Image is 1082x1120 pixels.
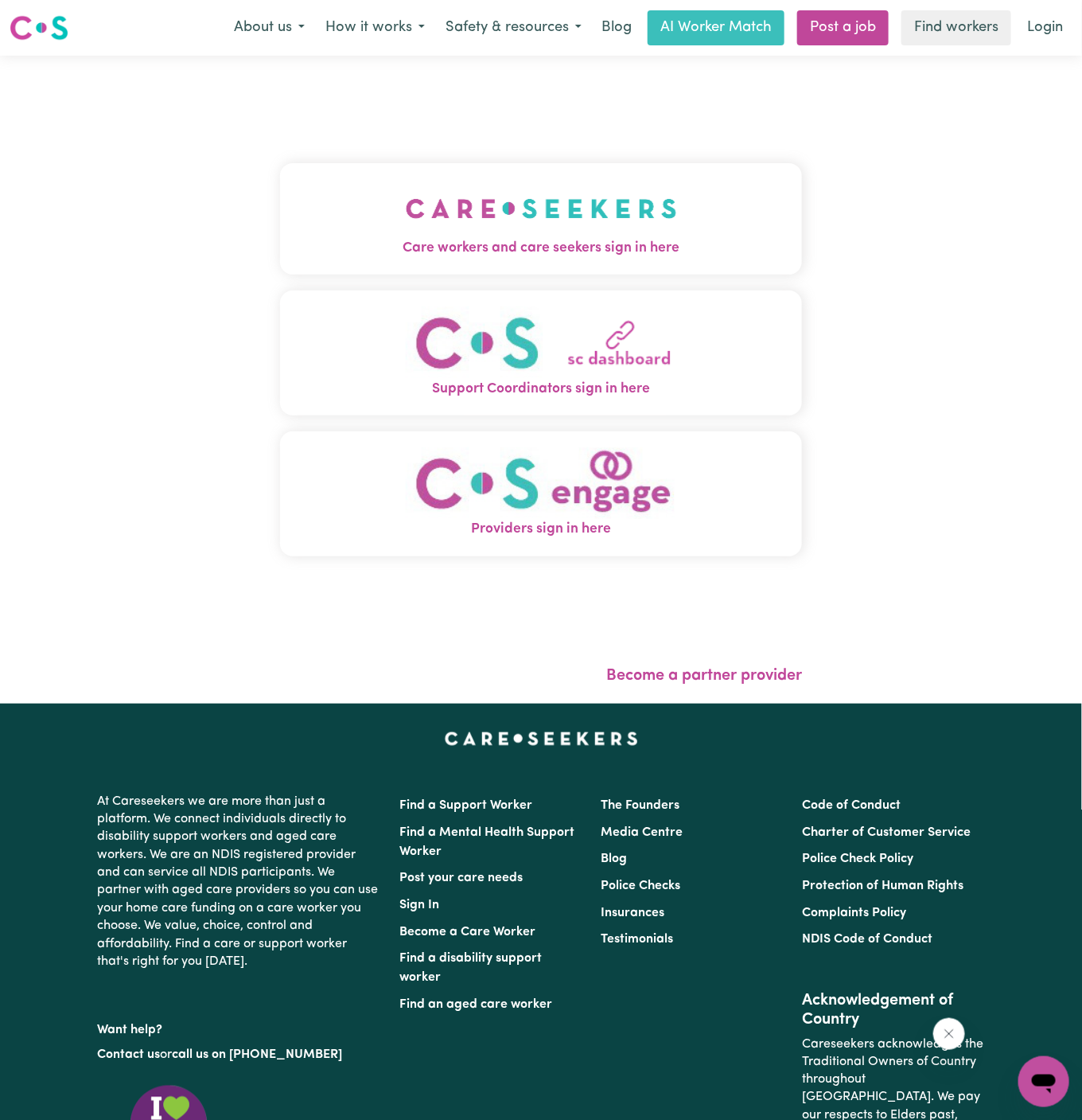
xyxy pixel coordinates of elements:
[10,11,96,24] span: Need any help?
[1018,10,1072,45] a: Login
[648,10,784,45] a: AI Worker Match
[803,880,964,892] a: Protection of Human Rights
[592,10,641,45] a: Blog
[803,907,907,919] a: Complaints Policy
[399,826,574,858] a: Find a Mental Health Support Worker
[172,1048,342,1061] a: call us on [PHONE_NUMBER]
[435,11,592,45] button: Safety & resources
[803,799,901,812] a: Code of Conduct
[803,853,914,865] a: Police Check Policy
[399,998,552,1011] a: Find an aged care worker
[445,732,638,745] a: Careseekers home page
[280,431,802,556] button: Providers sign in here
[601,799,679,812] a: The Founders
[97,786,380,978] p: At Careseekers we are more than just a platform. We connect individuals directly to disability su...
[97,1048,160,1061] a: Contact us
[399,872,523,884] a: Post your care needs
[606,668,802,684] a: Become a partner provider
[399,926,535,939] a: Become a Care Worker
[901,10,1011,45] a: Find workers
[601,880,680,892] a: Police Checks
[280,519,802,540] span: Providers sign in here
[601,826,683,839] a: Media Centre
[601,933,673,946] a: Testimonials
[280,291,802,416] button: Support Coordinators sign in here
[797,10,889,45] a: Post a job
[399,799,532,812] a: Find a Support Worker
[280,163,802,275] button: Care workers and care seekers sign in here
[280,238,802,259] span: Care workers and care seekers sign in here
[803,933,933,946] a: NDIS Code of Conduct
[803,991,985,1029] h2: Acknowledgement of Country
[315,11,435,45] button: How it works
[97,1040,380,1070] p: or
[803,826,971,839] a: Charter of Customer Service
[224,11,315,45] button: About us
[1018,1056,1069,1107] iframe: Button to launch messaging window
[399,952,542,984] a: Find a disability support worker
[10,10,68,46] a: Careseekers logo
[280,379,802,400] span: Support Coordinators sign in here
[601,853,627,865] a: Blog
[10,14,68,42] img: Careseekers logo
[97,1015,380,1039] p: Want help?
[933,1018,965,1050] iframe: Close message
[601,907,664,919] a: Insurances
[399,899,439,911] a: Sign In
